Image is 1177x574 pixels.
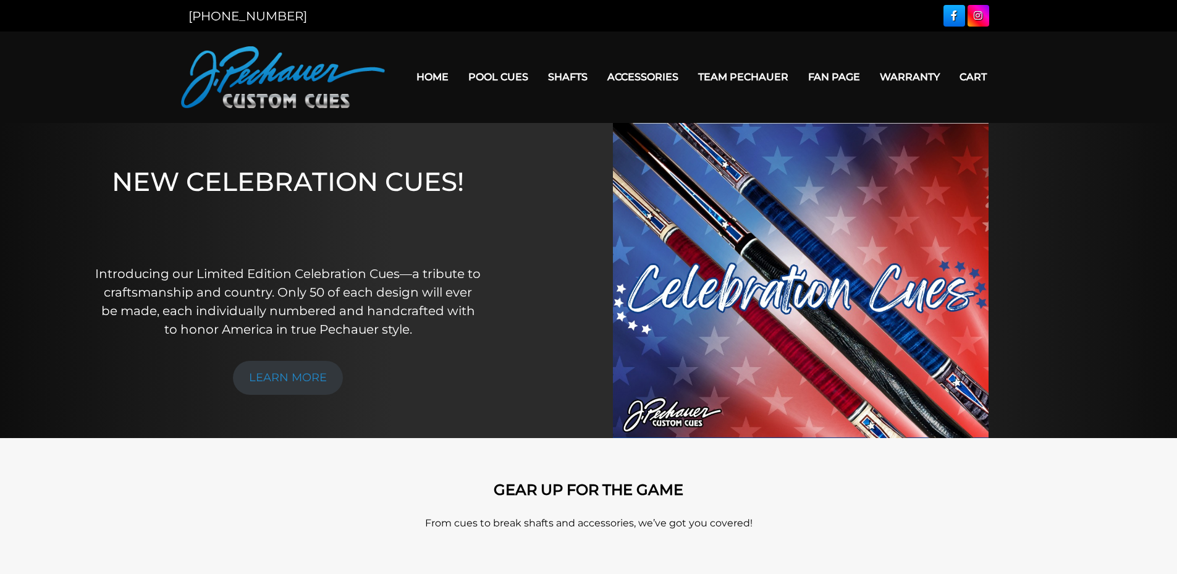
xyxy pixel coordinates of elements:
[538,61,597,93] a: Shafts
[233,361,343,395] a: LEARN MORE
[494,481,683,499] strong: GEAR UP FOR THE GAME
[798,61,870,93] a: Fan Page
[597,61,688,93] a: Accessories
[950,61,997,93] a: Cart
[95,264,482,339] p: Introducing our Limited Edition Celebration Cues—a tribute to craftsmanship and country. Only 50 ...
[688,61,798,93] a: Team Pechauer
[407,61,458,93] a: Home
[237,516,941,531] p: From cues to break shafts and accessories, we’ve got you covered!
[95,166,482,247] h1: NEW CELEBRATION CUES!
[188,9,307,23] a: [PHONE_NUMBER]
[870,61,950,93] a: Warranty
[458,61,538,93] a: Pool Cues
[181,46,385,108] img: Pechauer Custom Cues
